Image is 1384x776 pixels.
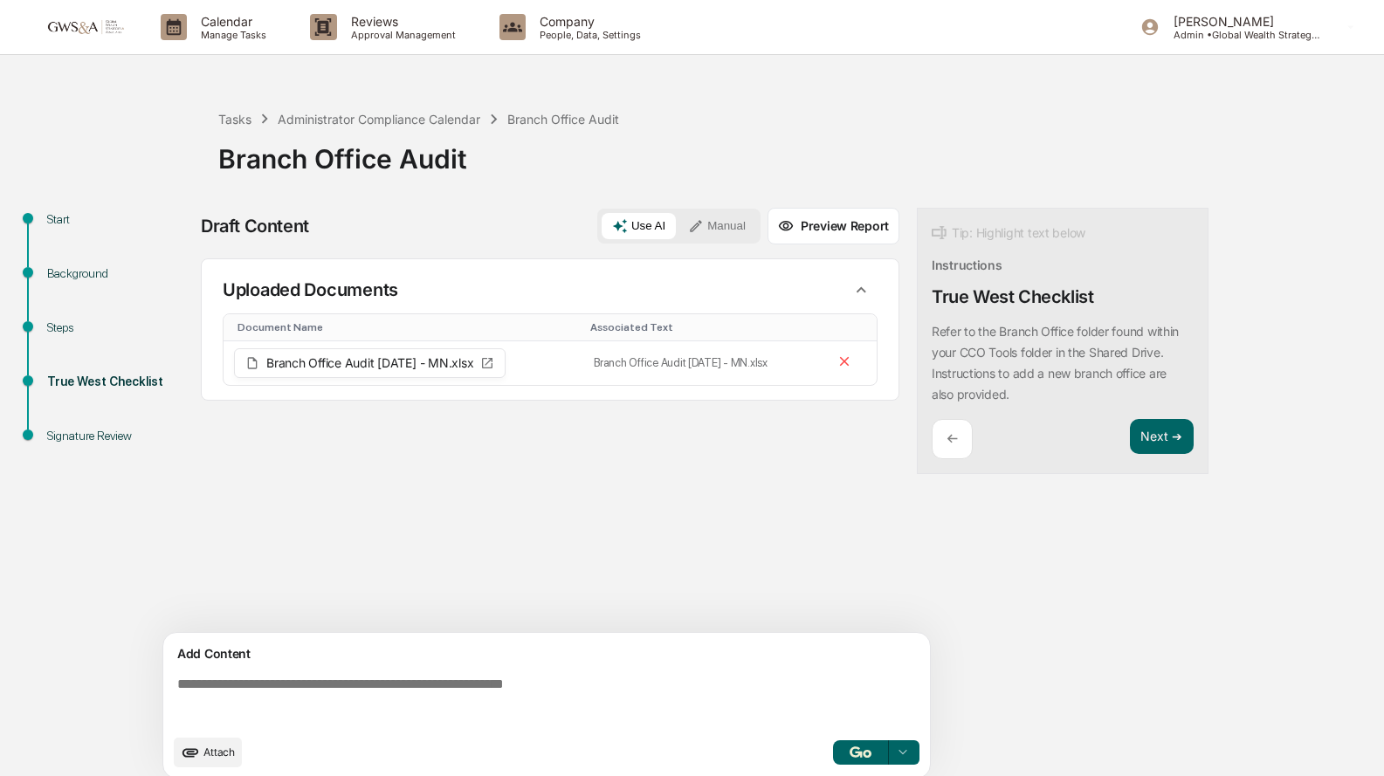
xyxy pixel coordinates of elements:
div: True West Checklist [47,373,190,391]
p: People, Data, Settings [526,29,650,41]
button: Next ➔ [1130,419,1194,455]
div: Draft Content [201,216,309,237]
td: Branch Office Audit [DATE] - MN.xlsx [583,341,823,385]
button: Remove file [833,350,857,376]
p: [PERSON_NAME] [1160,14,1322,29]
div: Add Content [174,643,919,664]
p: Manage Tasks [187,29,275,41]
p: Uploaded Documents [223,279,398,300]
div: Steps [47,319,190,337]
button: Manual [678,213,756,239]
p: Refer to the Branch Office folder found within your CCO Tools folder in the Shared Drive. Instruc... [932,324,1179,402]
button: Preview Report [768,208,899,244]
button: Use AI [602,213,676,239]
p: Reviews [337,14,465,29]
div: Toggle SortBy [590,321,816,333]
img: logo [42,18,126,35]
div: Background [47,264,190,283]
img: Go [850,746,871,758]
div: Tip: Highlight text below [932,223,1085,244]
div: Administrator Compliance Calendar [278,112,480,127]
span: Branch Office Audit [DATE] - MN.xlsx [266,357,473,369]
div: Signature Review [47,427,190,445]
div: True West Checklist [932,286,1093,307]
div: Instructions [932,258,1002,272]
div: Tasks [218,112,251,127]
p: ← [947,430,958,447]
iframe: Open customer support [1328,718,1375,766]
div: Toggle SortBy [238,321,576,333]
p: Admin • Global Wealth Strategies Associates [1160,29,1322,41]
p: Approval Management [337,29,465,41]
button: upload document [174,738,242,767]
p: Company [526,14,650,29]
p: Calendar [187,14,275,29]
button: Go [833,740,889,765]
div: Branch Office Audit [218,129,1375,175]
span: Attach [203,745,235,759]
div: Start [47,210,190,229]
div: Branch Office Audit [507,112,619,127]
